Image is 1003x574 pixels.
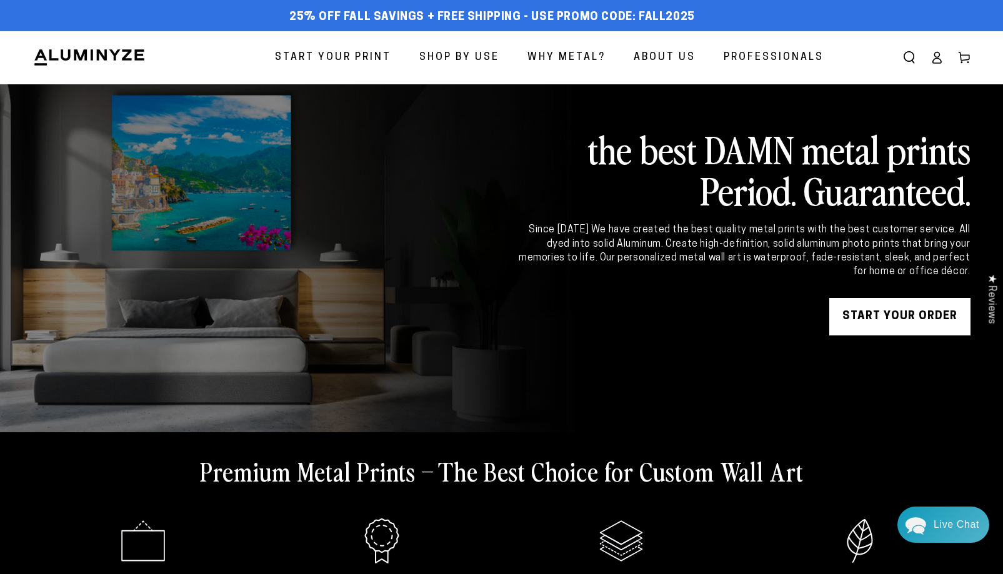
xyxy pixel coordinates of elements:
span: About Us [634,49,696,67]
span: Why Metal? [527,49,606,67]
a: About Us [624,41,705,74]
span: Shop By Use [419,49,499,67]
a: Start Your Print [266,41,401,74]
a: Professionals [714,41,833,74]
span: Professionals [724,49,824,67]
h2: Premium Metal Prints – The Best Choice for Custom Wall Art [200,455,804,487]
div: Click to open Judge.me floating reviews tab [979,264,1003,334]
summary: Search our site [896,44,923,71]
div: Contact Us Directly [934,507,979,543]
span: 25% off FALL Savings + Free Shipping - Use Promo Code: FALL2025 [289,11,695,24]
h2: the best DAMN metal prints Period. Guaranteed. [517,128,971,210]
a: START YOUR Order [829,298,971,335]
span: Start Your Print [275,49,391,67]
div: Since [DATE] We have created the best quality metal prints with the best customer service. All dy... [517,223,971,279]
a: Why Metal? [518,41,615,74]
div: Chat widget toggle [897,507,989,543]
a: Shop By Use [410,41,509,74]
